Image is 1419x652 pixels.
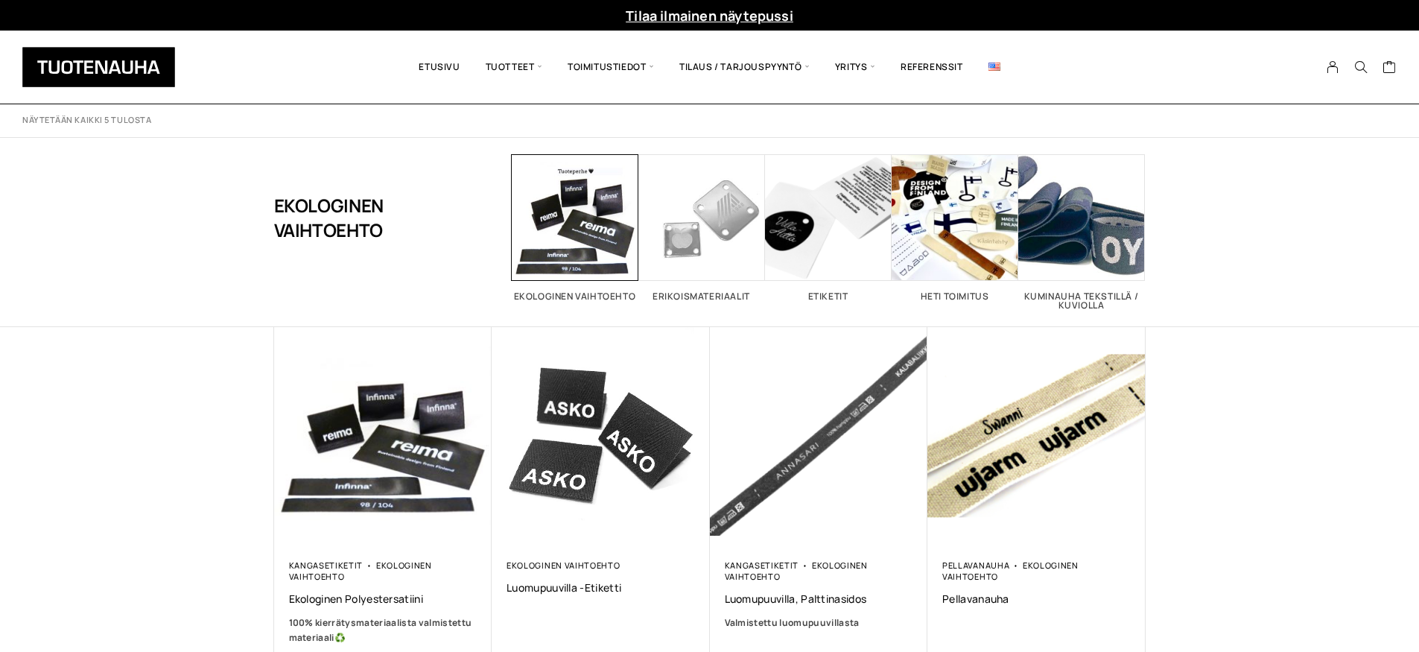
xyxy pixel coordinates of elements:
[507,560,620,571] a: Ekologinen vaihtoehto
[22,115,151,126] p: Näytetään kaikki 5 tulosta
[406,42,472,92] a: Etusivu
[725,615,913,630] a: Valmistettu luomupuuvillasta
[942,560,1009,571] a: Pellavanauha
[1318,60,1347,74] a: My Account
[555,42,667,92] span: Toimitustiedot
[942,592,1131,606] a: Pellavanauha
[274,154,437,281] h1: Ekologinen vaihtoehto
[1383,60,1397,77] a: Cart
[289,615,477,645] p: ♻️
[1347,60,1375,74] button: Search
[892,292,1018,301] h2: Heti toimitus
[988,63,1000,71] img: English
[289,592,477,606] a: Ekologinen polyestersatiini
[473,42,555,92] span: Tuotteet
[725,560,868,582] a: Ekologinen vaihtoehto
[725,592,913,606] a: Luomupuuvilla, palttinasidos
[22,47,175,87] img: Tuotenauha Oy
[822,42,888,92] span: Yritys
[289,560,364,571] a: Kangasetiketit
[725,616,860,629] span: Valmistettu luomupuuvillasta
[725,560,799,571] a: Kangasetiketit
[512,154,638,301] a: Visit product category Ekologinen vaihtoehto
[765,292,892,301] h2: Etiketit
[1018,154,1145,310] a: Visit product category Kuminauha tekstillä / kuviolla
[765,154,892,301] a: Visit product category Etiketit
[892,154,1018,301] a: Visit product category Heti toimitus
[638,154,765,301] a: Visit product category Erikoismateriaalit
[638,292,765,301] h2: Erikoismateriaalit
[512,292,638,301] h2: Ekologinen vaihtoehto
[289,560,432,582] a: Ekologinen vaihtoehto
[507,580,695,595] a: Luomupuuvilla -etiketti
[289,616,472,644] b: 100% kierrätysmateriaalista valmistettu materiaali
[667,42,822,92] span: Tilaus / Tarjouspyyntö
[888,42,976,92] a: Referenssit
[1018,292,1145,310] h2: Kuminauha tekstillä / kuviolla
[626,7,793,25] a: Tilaa ilmainen näytepussi
[942,560,1079,582] a: Ekologinen vaihtoehto
[289,615,477,645] a: 100% kierrätysmateriaalista valmistettu materiaali♻️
